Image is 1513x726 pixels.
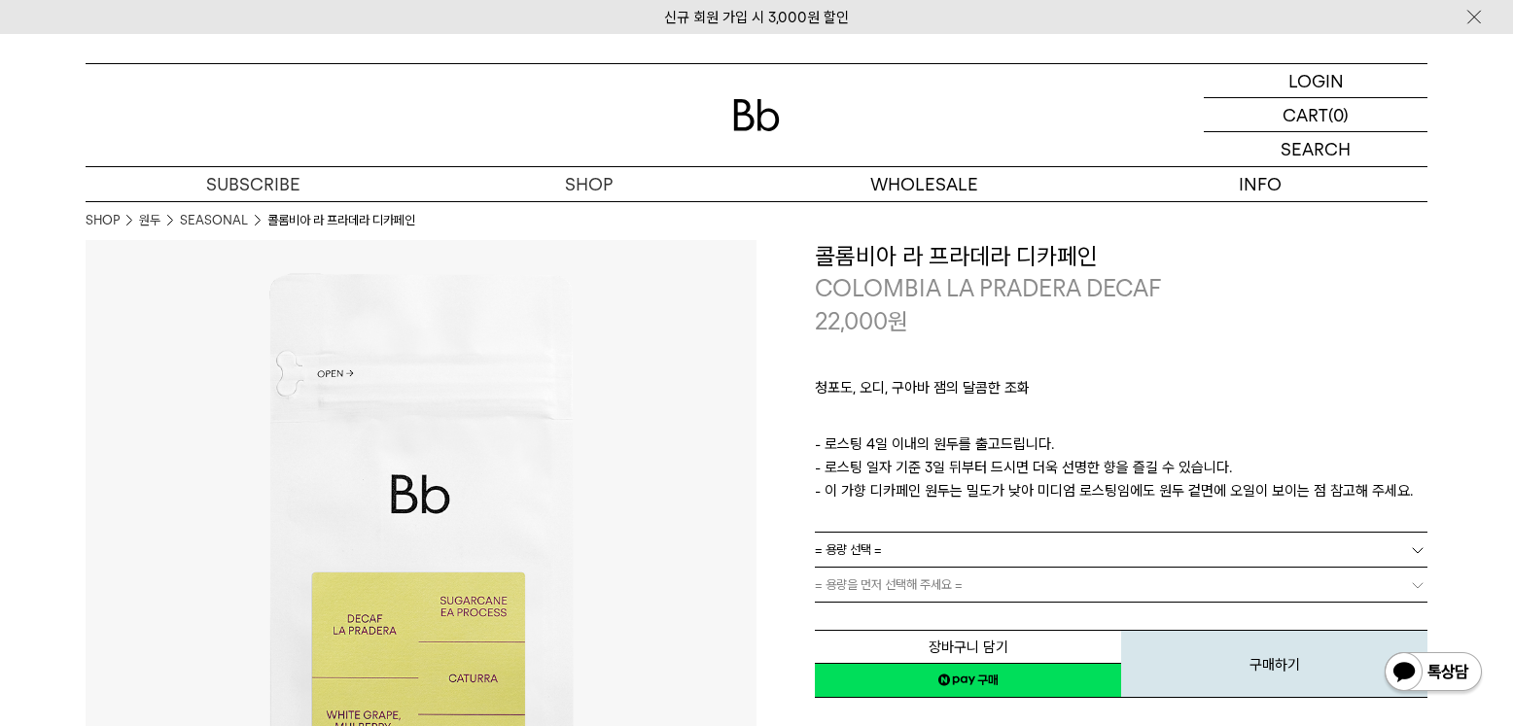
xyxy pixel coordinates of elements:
[1281,132,1351,166] p: SEARCH
[815,305,908,338] p: 22,000
[1383,650,1484,697] img: 카카오톡 채널 1:1 채팅 버튼
[815,272,1427,305] p: COLOMBIA LA PRADERA DECAF
[815,533,882,567] span: = 용량 선택 =
[1288,64,1344,97] p: LOGIN
[756,167,1092,201] p: WHOLESALE
[421,167,756,201] a: SHOP
[815,240,1427,273] h3: 콜롬비아 라 프라데라 디카페인
[815,663,1121,698] a: 새창
[815,432,1427,502] p: - 로스팅 4일 이내의 원두를 출고드립니다. - 로스팅 일자 기준 3일 뒤부터 드시면 더욱 선명한 향을 즐길 수 있습니다. - 이 가향 디카페인 원두는 밀도가 낮아 미디엄 로...
[664,9,849,26] a: 신규 회원 가입 시 3,000원 할인
[139,211,160,230] a: 원두
[1283,98,1328,131] p: CART
[815,409,1427,432] p: ㅤ
[888,307,908,335] span: 원
[1328,98,1349,131] p: (0)
[815,630,1121,664] button: 장바구니 담기
[1121,630,1427,698] button: 구매하기
[1204,98,1427,132] a: CART (0)
[815,376,1427,409] p: 청포도, 오디, 구아바 잼의 달콤한 조화
[1204,64,1427,98] a: LOGIN
[86,167,421,201] a: SUBSCRIBE
[733,99,780,131] img: 로고
[1092,167,1427,201] p: INFO
[815,568,963,602] span: = 용량을 먼저 선택해 주세요 =
[180,211,248,230] a: SEASONAL
[267,211,415,230] li: 콜롬비아 라 프라데라 디카페인
[86,211,120,230] a: SHOP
